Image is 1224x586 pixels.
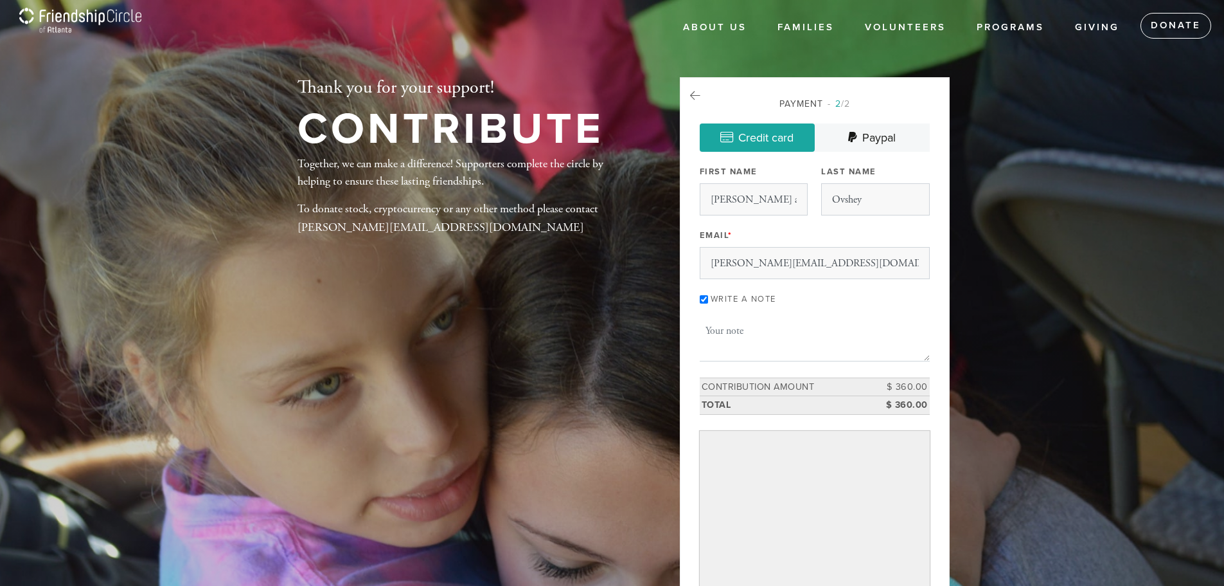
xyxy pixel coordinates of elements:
a: About Us [673,15,756,40]
h2: Thank you for your support! [297,77,604,99]
td: $ 360.00 [872,378,930,396]
label: Email [700,230,732,241]
span: This field is required. [728,230,732,241]
a: Families [768,15,844,40]
td: $ 360.00 [872,396,930,415]
span: 2 [835,98,841,109]
a: Giving [1065,15,1129,40]
img: Wordmark%20Atlanta%20PNG%20white.png [19,8,141,44]
a: Donate [1140,13,1211,39]
a: Credit card [700,124,815,152]
label: First Name [700,166,758,178]
a: Paypal [815,124,930,152]
div: Payment [700,97,930,111]
label: Write a note [711,294,776,304]
a: Programs [967,15,1054,40]
div: Together, we can make a difference! Supporters complete the circle by helping to ensure these las... [297,155,638,248]
span: /2 [828,98,850,109]
label: Last Name [821,166,876,178]
a: Volunteers [855,15,955,40]
td: Total [700,396,872,415]
h1: Contribute [297,109,604,151]
td: Contribution Amount [700,378,872,396]
p: To donate stock, cryptocurrency or any other method please contact [PERSON_NAME][EMAIL_ADDRESS][D... [297,200,638,237]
